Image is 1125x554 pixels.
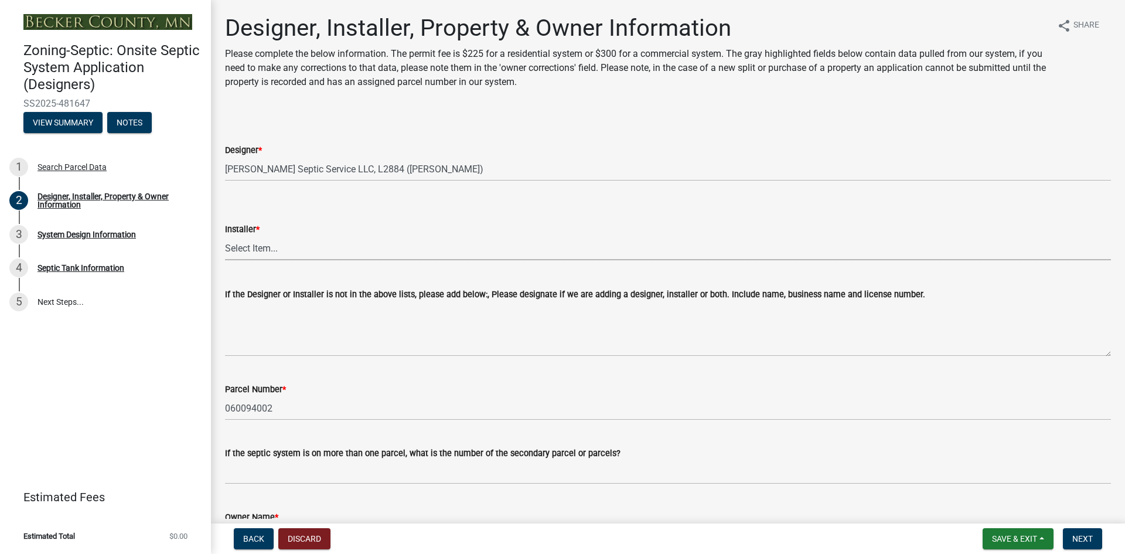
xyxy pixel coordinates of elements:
[9,225,28,244] div: 3
[225,147,262,155] label: Designer
[225,450,621,458] label: If the septic system is on more than one parcel, what is the number of the secondary parcel or pa...
[23,14,192,30] img: Becker County, Minnesota
[225,47,1048,89] p: Please complete the below information. The permit fee is $225 for a residential system or $300 fo...
[169,532,187,540] span: $0.00
[983,528,1054,549] button: Save & Exit
[23,98,187,109] span: SS2025-481647
[225,14,1048,42] h1: Designer, Installer, Property & Owner Information
[1048,14,1109,37] button: shareShare
[278,528,330,549] button: Discard
[243,534,264,543] span: Back
[37,163,107,171] div: Search Parcel Data
[107,112,152,133] button: Notes
[9,259,28,277] div: 4
[234,528,274,549] button: Back
[23,532,75,540] span: Estimated Total
[9,158,28,176] div: 1
[225,291,925,299] label: If the Designer or Installer is not in the above lists, please add below:, Please designate if we...
[1063,528,1102,549] button: Next
[1073,19,1099,33] span: Share
[9,293,28,311] div: 5
[225,386,286,394] label: Parcel Number
[1057,19,1071,33] i: share
[23,112,103,133] button: View Summary
[107,118,152,128] wm-modal-confirm: Notes
[37,192,192,209] div: Designer, Installer, Property & Owner Information
[225,226,260,234] label: Installer
[23,42,202,93] h4: Zoning-Septic: Onsite Septic System Application (Designers)
[23,118,103,128] wm-modal-confirm: Summary
[992,534,1037,543] span: Save & Exit
[1072,534,1093,543] span: Next
[37,230,136,239] div: System Design Information
[9,191,28,210] div: 2
[37,264,124,272] div: Septic Tank Information
[9,485,192,509] a: Estimated Fees
[225,514,278,522] label: Owner Name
